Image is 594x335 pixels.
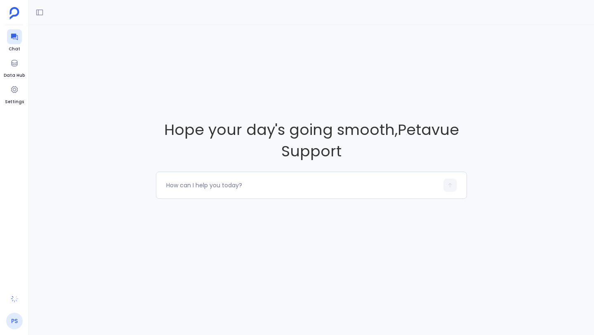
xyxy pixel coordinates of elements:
a: PS [6,313,23,329]
a: Data Hub [4,56,25,79]
span: Hope your day's going smooth , Petavue Support [156,119,467,162]
a: Chat [7,29,22,52]
a: Settings [5,82,24,105]
span: Settings [5,99,24,105]
img: spinner-B0dY0IHp.gif [10,295,19,303]
span: Chat [7,46,22,52]
span: Data Hub [4,72,25,79]
img: petavue logo [9,7,19,19]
